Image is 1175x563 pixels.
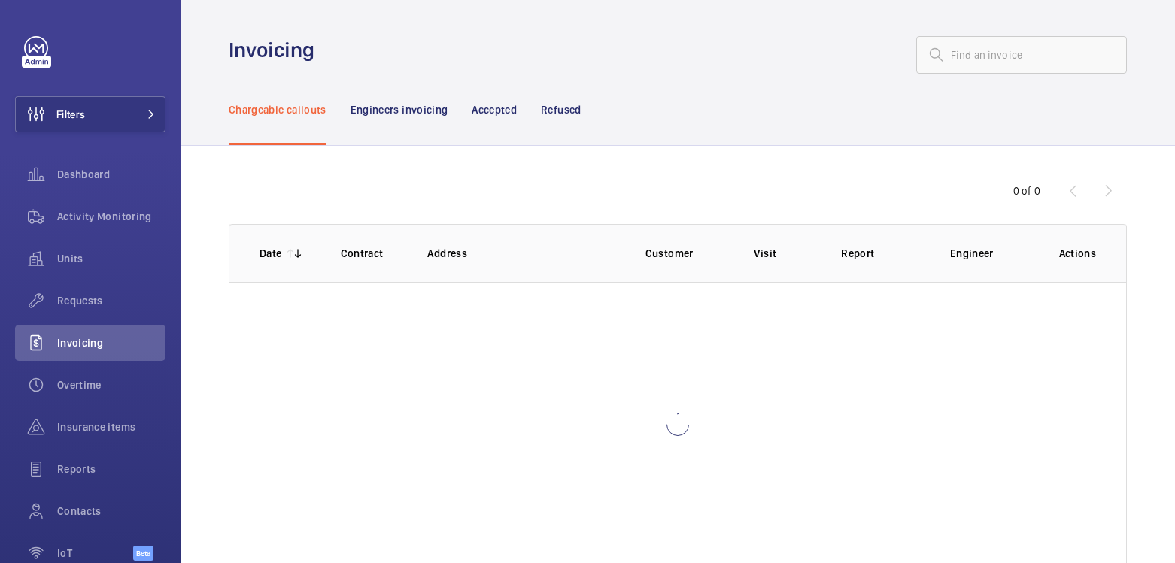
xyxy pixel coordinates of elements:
[229,102,326,117] p: Chargeable callouts
[57,209,165,224] span: Activity Monitoring
[351,102,448,117] p: Engineers invoicing
[427,246,621,261] p: Address
[645,246,730,261] p: Customer
[57,293,165,308] span: Requests
[57,462,165,477] span: Reports
[950,246,1035,261] p: Engineer
[57,377,165,392] span: Overtime
[260,246,281,261] p: Date
[341,246,404,261] p: Contract
[57,504,165,519] span: Contacts
[56,107,85,122] span: Filters
[916,36,1127,74] input: Find an invoice
[57,251,165,266] span: Units
[472,102,517,117] p: Accepted
[57,546,133,561] span: IoT
[541,102,581,117] p: Refused
[15,96,165,132] button: Filters
[57,419,165,434] span: Insurance items
[133,546,153,561] span: Beta
[754,246,817,261] p: Visit
[1059,246,1096,261] p: Actions
[1013,183,1040,198] div: 0 of 0
[841,246,926,261] p: Report
[57,335,165,350] span: Invoicing
[229,36,323,64] h1: Invoicing
[57,167,165,182] span: Dashboard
